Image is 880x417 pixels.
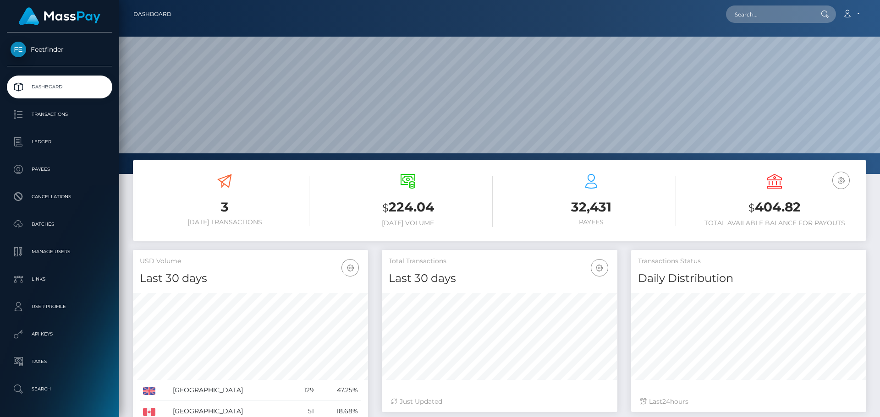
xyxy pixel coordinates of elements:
p: Payees [11,162,109,176]
h6: Payees [506,218,676,226]
img: Feetfinder [11,42,26,57]
a: API Keys [7,323,112,346]
h5: USD Volume [140,257,361,266]
h3: 3 [140,198,309,216]
img: GB.png [143,387,155,395]
p: Cancellations [11,190,109,204]
p: Ledger [11,135,109,149]
h6: Total Available Balance for Payouts [690,219,859,227]
a: Dashboard [133,5,171,24]
p: Taxes [11,355,109,368]
a: Dashboard [7,76,112,98]
a: Cancellations [7,185,112,208]
p: Manage Users [11,245,109,259]
a: Manage Users [7,240,112,263]
div: Just Updated [391,397,608,406]
h3: 404.82 [690,198,859,217]
span: Feetfinder [7,45,112,54]
h5: Transactions Status [638,257,859,266]
p: User Profile [11,300,109,314]
p: Transactions [11,108,109,121]
h3: 224.04 [323,198,493,217]
td: 129 [291,380,317,401]
a: Batches [7,213,112,236]
h5: Total Transactions [389,257,610,266]
p: Batches [11,217,109,231]
a: Payees [7,158,112,181]
input: Search... [726,5,812,23]
p: Search [11,382,109,396]
td: [GEOGRAPHIC_DATA] [170,380,291,401]
h4: Last 30 days [389,271,610,287]
h3: 32,431 [506,198,676,216]
span: 24 [662,397,670,406]
small: $ [748,201,755,214]
a: Ledger [7,130,112,153]
p: Dashboard [11,80,109,94]
a: Search [7,378,112,401]
a: Transactions [7,103,112,126]
p: API Keys [11,327,109,341]
td: 47.25% [317,380,362,401]
small: $ [382,201,389,214]
h6: [DATE] Transactions [140,218,309,226]
a: Taxes [7,350,112,373]
a: Links [7,268,112,291]
h6: [DATE] Volume [323,219,493,227]
div: Last hours [640,397,857,406]
p: Links [11,272,109,286]
a: User Profile [7,295,112,318]
h4: Daily Distribution [638,271,859,287]
h4: Last 30 days [140,271,361,287]
img: CA.png [143,408,155,416]
img: MassPay Logo [19,7,100,25]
